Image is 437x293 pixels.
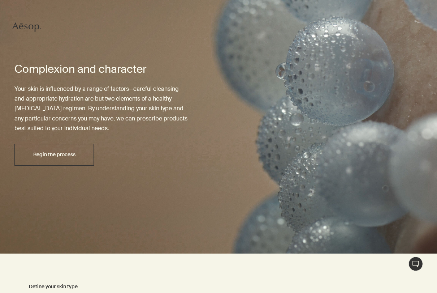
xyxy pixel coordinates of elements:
button: Live Assistance [408,257,423,271]
h1: Complexion and character [14,63,189,75]
span: Define your skin type [29,284,78,290]
button: Begin the process [14,144,94,166]
span: Begin the process [33,152,75,158]
svg: Aesop [12,22,41,33]
a: Aesop [10,20,43,37]
p: Your skin is influenced by a range of factors—careful cleansing and appropriate hydration are but... [14,84,189,144]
